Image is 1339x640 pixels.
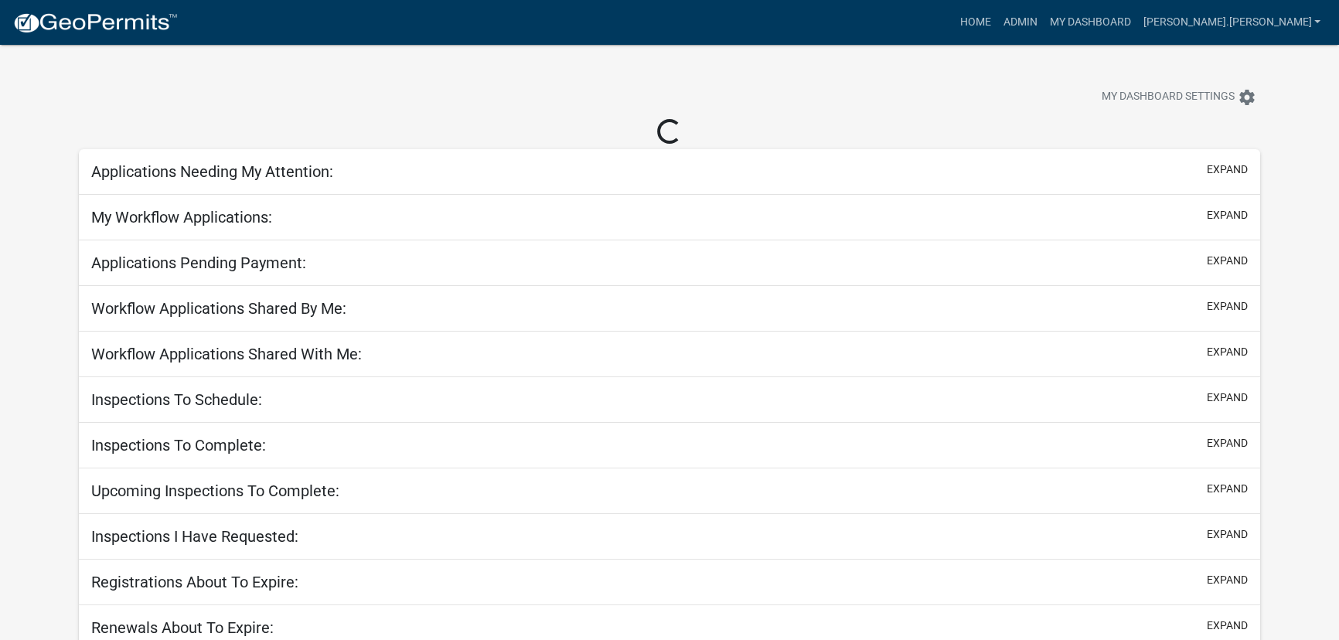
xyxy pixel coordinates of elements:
[91,162,333,181] h5: Applications Needing My Attention:
[91,299,346,318] h5: Workflow Applications Shared By Me:
[1207,435,1248,451] button: expand
[1207,390,1248,406] button: expand
[1102,88,1235,107] span: My Dashboard Settings
[91,573,298,591] h5: Registrations About To Expire:
[91,390,262,409] h5: Inspections To Schedule:
[1207,207,1248,223] button: expand
[1136,8,1327,37] a: [PERSON_NAME].[PERSON_NAME]
[91,618,274,637] h5: Renewals About To Expire:
[953,8,997,37] a: Home
[1207,572,1248,588] button: expand
[1207,481,1248,497] button: expand
[1207,526,1248,543] button: expand
[91,208,272,226] h5: My Workflow Applications:
[91,436,266,454] h5: Inspections To Complete:
[1207,162,1248,178] button: expand
[1207,253,1248,269] button: expand
[1207,618,1248,634] button: expand
[1089,82,1269,112] button: My Dashboard Settingssettings
[1207,298,1248,315] button: expand
[91,527,298,546] h5: Inspections I Have Requested:
[1043,8,1136,37] a: My Dashboard
[997,8,1043,37] a: Admin
[1238,88,1256,107] i: settings
[1207,344,1248,360] button: expand
[91,254,306,272] h5: Applications Pending Payment:
[91,345,362,363] h5: Workflow Applications Shared With Me:
[91,482,339,500] h5: Upcoming Inspections To Complete:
